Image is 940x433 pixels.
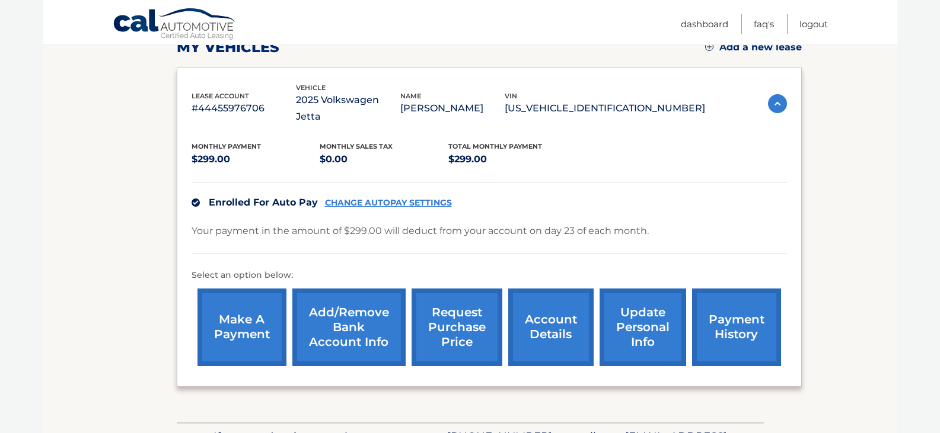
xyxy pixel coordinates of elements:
[508,288,594,366] a: account details
[681,14,728,34] a: Dashboard
[192,142,261,150] span: Monthly Payment
[705,41,802,53] a: Add a new lease
[192,100,296,117] p: #44455976706
[705,43,713,51] img: add.svg
[448,142,542,150] span: Total Monthly Payment
[320,142,393,150] span: Monthly sales Tax
[197,288,286,366] a: make a payment
[768,94,787,113] img: accordion-active.svg
[412,288,502,366] a: request purchase price
[400,100,505,117] p: [PERSON_NAME]
[296,92,400,125] p: 2025 Volkswagen Jetta
[692,288,781,366] a: payment history
[113,8,237,42] a: Cal Automotive
[292,288,406,366] a: Add/Remove bank account info
[192,151,320,168] p: $299.00
[192,223,649,239] p: Your payment in the amount of $299.00 will deduct from your account on day 23 of each month.
[209,197,318,208] span: Enrolled For Auto Pay
[600,288,686,366] a: update personal info
[505,92,517,100] span: vin
[192,92,249,100] span: lease account
[799,14,828,34] a: Logout
[400,92,421,100] span: name
[505,100,705,117] p: [US_VEHICLE_IDENTIFICATION_NUMBER]
[325,198,452,208] a: CHANGE AUTOPAY SETTINGS
[177,39,279,56] h2: my vehicles
[320,151,448,168] p: $0.00
[448,151,577,168] p: $299.00
[754,14,774,34] a: FAQ's
[192,198,200,207] img: check.svg
[296,84,326,92] span: vehicle
[192,268,787,283] p: Select an option below:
